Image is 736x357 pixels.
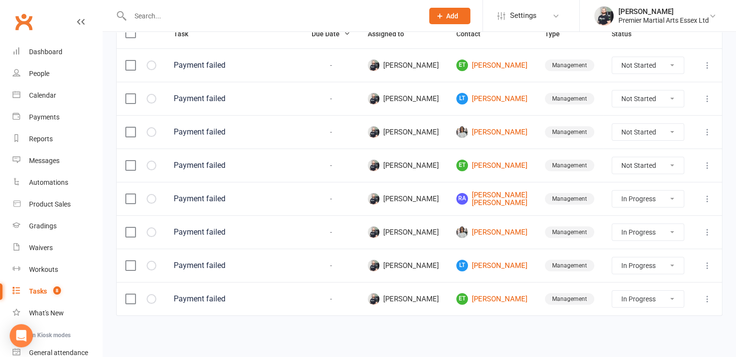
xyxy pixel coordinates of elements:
span: Settings [510,5,537,27]
a: Calendar [13,85,102,106]
button: Status [612,28,642,40]
span: [PERSON_NAME] [368,93,439,104]
a: RA[PERSON_NAME] [PERSON_NAME] [456,191,527,207]
div: - [312,95,350,103]
img: Callum Chuck [368,260,379,271]
span: [PERSON_NAME] [368,293,439,305]
div: Management [545,126,594,138]
div: What's New [29,309,64,317]
a: Workouts [13,259,102,281]
a: Tasks 8 [13,281,102,302]
button: Assigned to [368,28,415,40]
img: Callum Chuck [368,126,379,138]
span: [PERSON_NAME] [368,59,439,71]
div: General attendance [29,349,88,357]
a: [PERSON_NAME] [456,226,527,238]
div: Management [545,260,594,271]
button: Contact [456,28,491,40]
div: - [312,295,350,303]
span: [PERSON_NAME] [368,126,439,138]
img: Callum Chuck [368,93,379,104]
div: Premier Martial Arts Essex Ltd [618,16,709,25]
img: Callum Chuck [368,160,379,171]
a: LT[PERSON_NAME] [456,93,527,104]
a: Payments [13,106,102,128]
div: - [312,262,350,270]
div: - [312,228,350,237]
div: Waivers [29,244,53,252]
a: Dashboard [13,41,102,63]
img: Callum Chuck [368,226,379,238]
div: Payment failed [174,60,294,70]
span: Due Date [312,30,350,38]
span: Assigned to [368,30,415,38]
input: Search... [127,9,417,23]
div: Payments [29,113,60,121]
a: ET[PERSON_NAME] [456,59,527,71]
img: Callum Chuck [368,293,379,305]
div: - [312,61,350,70]
span: Add [446,12,458,20]
span: [PERSON_NAME] [368,226,439,238]
a: Gradings [13,215,102,237]
span: ET [456,59,468,71]
img: Callum Chuck [368,193,379,205]
a: ET[PERSON_NAME] [456,160,527,171]
span: [PERSON_NAME] [368,260,439,271]
span: ET [456,293,468,305]
div: Management [545,93,594,104]
span: 8 [53,286,61,295]
a: ET[PERSON_NAME] [456,293,527,305]
a: Product Sales [13,193,102,215]
img: Tiya Toney [456,126,468,138]
div: Product Sales [29,200,71,208]
span: Task [174,30,199,38]
a: Automations [13,172,102,193]
div: Management [545,293,594,305]
span: RA [456,193,468,205]
div: Management [545,160,594,171]
div: Calendar [29,91,56,99]
span: LT [456,260,468,271]
button: Task [174,28,199,40]
span: [PERSON_NAME] [368,160,439,171]
div: Payment failed [174,227,294,237]
div: Payment failed [174,194,294,204]
span: LT [456,93,468,104]
div: Gradings [29,222,57,230]
div: Workouts [29,266,58,273]
span: Type [545,30,571,38]
img: thumb_image1616261423.png [594,6,614,26]
div: Payment failed [174,127,294,137]
div: - [312,162,350,170]
div: Payment failed [174,294,294,304]
a: What's New [13,302,102,324]
a: Reports [13,128,102,150]
span: [PERSON_NAME] [368,193,439,205]
img: Tiya Toney [456,226,468,238]
div: Payment failed [174,94,294,104]
div: - [312,195,350,203]
a: LT[PERSON_NAME] [456,260,527,271]
a: [PERSON_NAME] [456,126,527,138]
span: ET [456,160,468,171]
div: Messages [29,157,60,164]
a: People [13,63,102,85]
div: Reports [29,135,53,143]
div: Automations [29,178,68,186]
button: Type [545,28,571,40]
img: Callum Chuck [368,59,379,71]
div: - [312,128,350,136]
div: Dashboard [29,48,62,56]
a: Clubworx [12,10,36,34]
div: Management [545,226,594,238]
div: Tasks [29,287,47,295]
div: Open Intercom Messenger [10,324,33,347]
a: Waivers [13,237,102,259]
div: Payment failed [174,261,294,270]
div: Management [545,59,594,71]
span: Status [612,30,642,38]
div: People [29,70,49,77]
span: Contact [456,30,491,38]
div: Management [545,193,594,205]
